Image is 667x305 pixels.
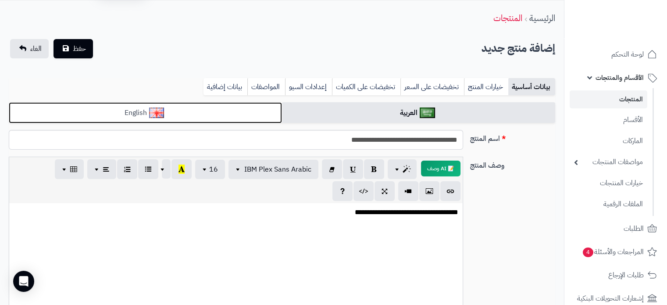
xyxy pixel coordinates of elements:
span: طلبات الإرجاع [608,269,644,281]
button: 📝 AI وصف [421,161,460,176]
span: الأقسام والمنتجات [596,72,644,84]
label: اسم المنتج [467,130,559,144]
span: 4 [583,248,593,257]
img: العربية [420,108,435,118]
a: خيارات المنتجات [570,174,647,193]
span: 16 [209,164,218,175]
a: تخفيضات على السعر [400,78,464,96]
div: Open Intercom Messenger [13,271,34,292]
span: المراجعات والأسئلة [582,246,644,258]
span: IBM Plex Sans Arabic [244,164,311,175]
span: إشعارات التحويلات البنكية [577,292,644,305]
button: 16 [195,160,225,179]
span: الطلبات [624,222,644,235]
h2: إضافة منتج جديد [482,39,555,57]
a: لوحة التحكم [570,44,662,65]
img: English [149,108,164,118]
a: خيارات المنتج [464,78,508,96]
a: الغاء [10,39,49,58]
a: المنتجات [493,11,522,25]
a: الطلبات [570,218,662,239]
label: وصف المنتج [467,157,559,171]
a: المنتجات [570,90,647,108]
a: تخفيضات على الكميات [332,78,400,96]
button: IBM Plex Sans Arabic [228,160,318,179]
a: إعدادات السيو [285,78,332,96]
a: English [9,102,282,124]
a: الرئيسية [529,11,555,25]
a: بيانات أساسية [508,78,555,96]
a: مواصفات المنتجات [570,153,647,172]
button: حفظ [54,39,93,58]
a: العربية [282,102,555,124]
a: طلبات الإرجاع [570,265,662,286]
a: الأقسام [570,111,647,129]
span: لوحة التحكم [611,48,644,61]
a: الماركات [570,132,647,151]
a: بيانات إضافية [203,78,247,96]
a: الملفات الرقمية [570,195,647,214]
span: الغاء [30,43,42,54]
a: المواصفات [247,78,285,96]
span: حفظ [73,43,86,54]
a: المراجعات والأسئلة4 [570,241,662,262]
